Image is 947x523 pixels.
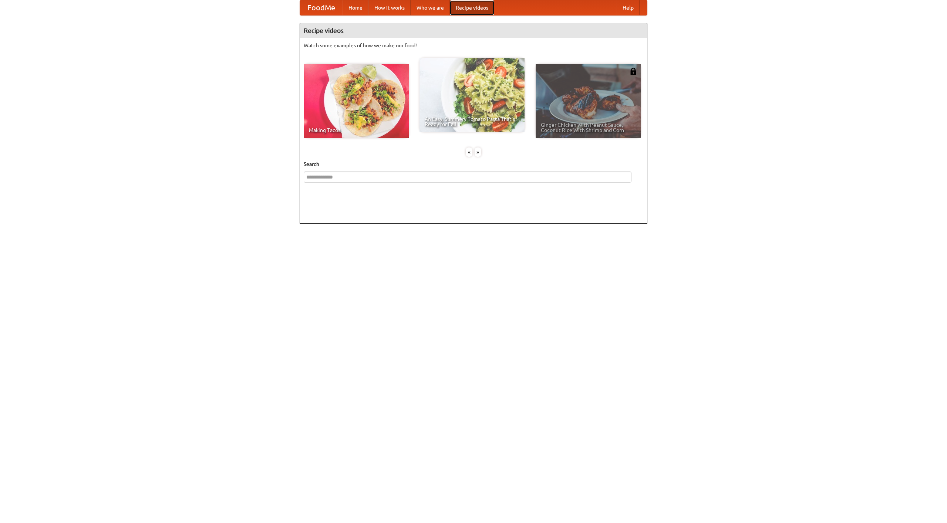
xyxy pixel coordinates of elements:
a: Recipe videos [450,0,494,15]
img: 483408.png [630,68,637,75]
p: Watch some examples of how we make our food! [304,42,643,49]
div: « [466,147,472,157]
h5: Search [304,160,643,168]
a: Making Tacos [304,64,409,138]
a: How it works [368,0,411,15]
div: » [475,147,481,157]
span: Making Tacos [309,128,404,133]
h4: Recipe videos [300,23,647,38]
a: Home [343,0,368,15]
a: FoodMe [300,0,343,15]
span: An Easy, Summery Tomato Pasta That's Ready for Fall [425,116,519,127]
a: Help [617,0,640,15]
a: Who we are [411,0,450,15]
a: An Easy, Summery Tomato Pasta That's Ready for Fall [419,58,525,132]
